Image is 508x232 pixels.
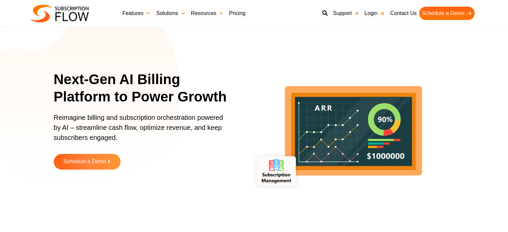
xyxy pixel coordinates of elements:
a: Solutions [154,7,188,20]
span: Schedule a Demo [63,159,106,165]
a: Pricing [226,7,248,20]
a: Schedule a Demo [419,7,474,20]
a: Login [362,7,387,20]
a: Contact Us [387,7,419,20]
img: Subscriptionflow [30,5,89,22]
h1: Next-Gen AI Billing Platform to Power Growth [54,71,236,106]
a: Features [120,7,154,20]
p: Reimagine billing and subscription orchestration powered by AI – streamline cash flow, optimize r... [54,112,227,149]
a: Schedule a Demo [54,154,121,170]
a: Resources [188,7,226,20]
a: Support [330,7,362,20]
